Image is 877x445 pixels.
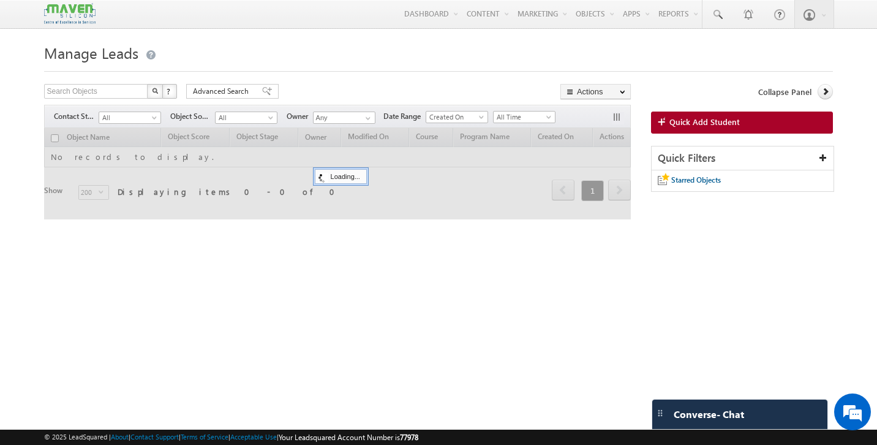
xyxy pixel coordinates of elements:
div: Loading... [315,169,367,184]
span: Object Source [170,111,215,122]
span: Converse - Chat [674,409,744,420]
span: 77978 [400,433,418,442]
img: Search [152,88,158,94]
button: Actions [560,84,631,99]
span: Starred Objects [671,175,721,184]
span: Your Leadsquared Account Number is [279,433,418,442]
span: ? [167,86,172,96]
a: All [215,112,277,124]
img: Custom Logo [44,3,96,25]
a: All [99,112,161,124]
span: Advanced Search [193,86,252,97]
a: All Time [493,111,555,123]
span: Manage Leads [44,43,138,63]
a: Show All Items [359,112,374,124]
span: Quick Add Student [669,116,740,127]
span: Collapse Panel [758,86,811,97]
div: Quick Filters [652,146,834,170]
img: carter-drag [655,408,665,418]
a: Created On [426,111,488,123]
input: Type to Search [313,112,375,124]
span: All Time [494,112,552,123]
button: ? [162,84,177,99]
span: Created On [426,112,484,123]
span: All [216,112,274,123]
span: Owner [287,111,313,122]
span: © 2025 LeadSquared | | | | | [44,432,418,443]
span: Contact Stage [54,111,99,122]
span: All [99,112,157,123]
a: About [111,433,129,441]
span: Date Range [383,111,426,122]
a: Acceptable Use [230,433,277,441]
a: Contact Support [130,433,179,441]
a: Quick Add Student [651,112,833,134]
a: Terms of Service [181,433,228,441]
